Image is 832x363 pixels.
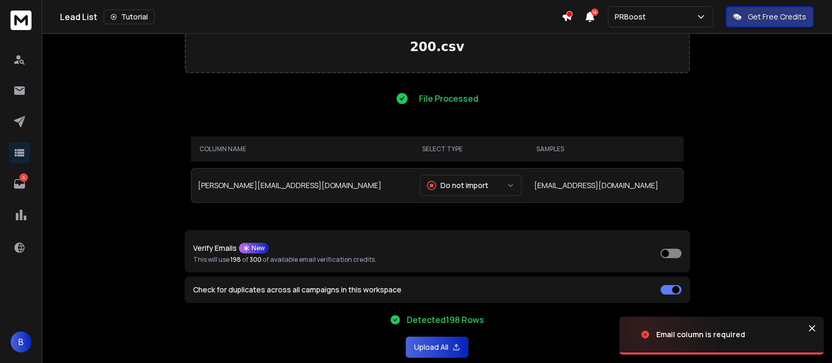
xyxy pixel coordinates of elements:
[239,243,269,253] div: New
[249,255,262,264] span: 300
[193,286,402,293] label: Check for duplicates across all campaigns in this workspace
[591,8,598,16] span: 14
[19,173,28,182] p: 6
[414,136,527,162] th: SELECT TYPE
[11,331,32,352] button: B
[528,168,684,203] td: [EMAIL_ADDRESS][DOMAIN_NAME]
[619,306,725,363] img: image
[419,92,478,105] p: File Processed
[191,136,414,162] th: COLUMN NAME
[191,168,414,203] td: [PERSON_NAME][EMAIL_ADDRESS][DOMAIN_NAME]
[230,255,241,264] span: 198
[748,12,806,22] p: Get Free Credits
[193,256,376,264] p: This will use of of available email verification credits.
[193,244,237,252] p: Verify Emails
[9,173,30,194] a: 6
[427,180,488,191] div: Do not import
[406,337,468,358] button: Upload All
[528,136,684,162] th: SAMPLES
[615,12,650,22] p: PRBoost
[194,38,680,55] p: 200.csv
[656,329,745,340] div: Email column is required
[726,6,814,27] button: Get Free Credits
[104,9,155,24] button: Tutorial
[407,313,484,326] p: Detected 198 Rows
[60,9,562,24] div: Lead List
